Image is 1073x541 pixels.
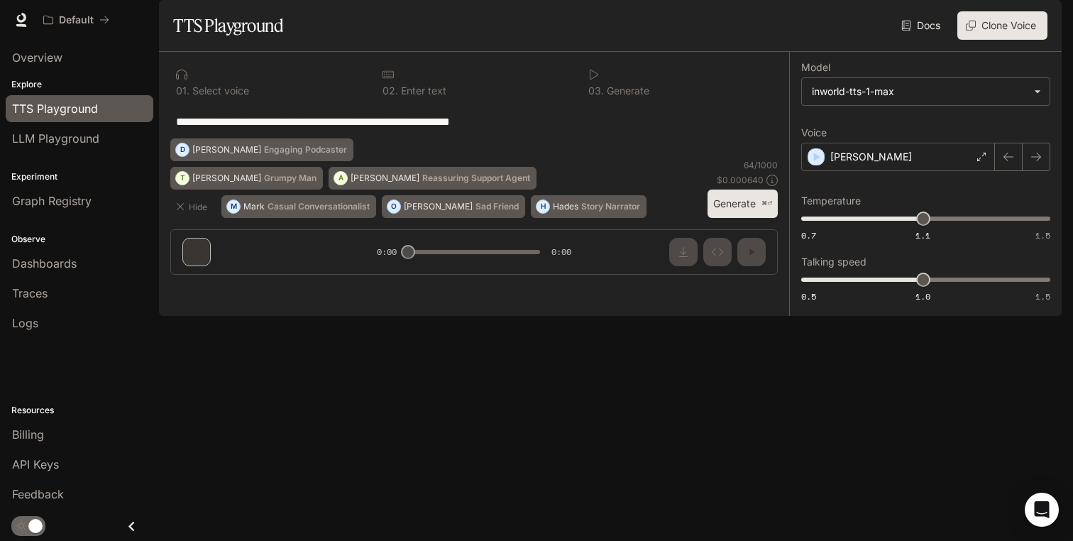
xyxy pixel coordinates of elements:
p: [PERSON_NAME] [404,202,473,211]
div: H [536,195,549,218]
h1: TTS Playground [173,11,283,40]
span: 1.5 [1035,290,1050,302]
button: O[PERSON_NAME]Sad Friend [382,195,525,218]
p: Model [801,62,830,72]
div: A [334,167,347,190]
p: [PERSON_NAME] [192,174,261,182]
p: Mark [243,202,265,211]
button: T[PERSON_NAME]Grumpy Man [170,167,323,190]
p: Engaging Podcaster [264,146,347,154]
p: Generate [604,86,649,96]
p: ⌘⏎ [761,200,772,208]
span: 1.5 [1035,229,1050,241]
p: [PERSON_NAME] [351,174,419,182]
div: D [176,138,189,161]
button: All workspaces [37,6,116,34]
p: [PERSON_NAME] [830,150,912,164]
p: 0 2 . [383,86,398,96]
button: D[PERSON_NAME]Engaging Podcaster [170,138,353,161]
span: 0.7 [801,229,816,241]
p: 0 1 . [176,86,189,96]
p: Default [59,14,94,26]
button: A[PERSON_NAME]Reassuring Support Agent [329,167,536,190]
p: 64 / 1000 [744,159,778,171]
p: [PERSON_NAME] [192,146,261,154]
div: T [176,167,189,190]
span: 1.1 [915,229,930,241]
p: Story Narrator [581,202,640,211]
p: Temperature [801,196,861,206]
div: M [227,195,240,218]
p: Enter text [398,86,446,96]
button: MMarkCasual Conversationalist [221,195,376,218]
button: Hide [170,195,216,218]
p: Select voice [189,86,249,96]
div: inworld-tts-1-max [802,78,1050,105]
a: Docs [898,11,946,40]
p: Voice [801,128,827,138]
button: HHadesStory Narrator [531,195,646,218]
span: 0.5 [801,290,816,302]
button: Clone Voice [957,11,1047,40]
div: inworld-tts-1-max [812,84,1027,99]
p: Grumpy Man [264,174,317,182]
button: Generate⌘⏎ [708,190,778,219]
p: Casual Conversationalist [268,202,370,211]
p: Sad Friend [475,202,519,211]
div: Open Intercom Messenger [1025,493,1059,527]
div: O [387,195,400,218]
p: Reassuring Support Agent [422,174,530,182]
p: Talking speed [801,257,866,267]
span: 1.0 [915,290,930,302]
p: Hades [553,202,578,211]
p: 0 3 . [588,86,604,96]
